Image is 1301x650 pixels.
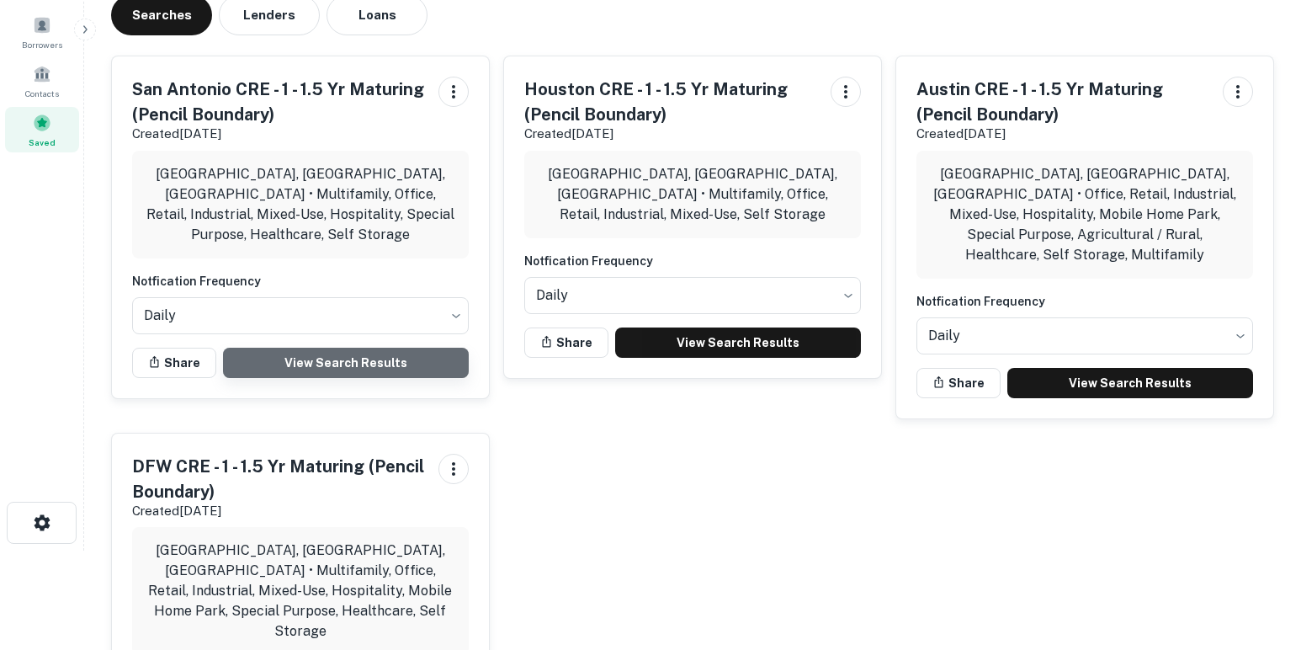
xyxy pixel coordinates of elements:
p: Created [DATE] [524,124,817,144]
button: Share [916,368,1001,398]
p: [GEOGRAPHIC_DATA], [GEOGRAPHIC_DATA], [GEOGRAPHIC_DATA] • Multifamily, Office, Retail, Industrial... [538,164,847,225]
p: Created [DATE] [132,124,425,144]
p: [GEOGRAPHIC_DATA], [GEOGRAPHIC_DATA], [GEOGRAPHIC_DATA] • Multifamily, Office, Retail, Industrial... [146,164,455,245]
div: Without label [132,292,469,339]
p: Created [DATE] [916,124,1209,144]
span: Contacts [25,87,59,100]
h5: Austin CRE - 1 - 1.5 Yr Maturing (Pencil Boundary) [916,77,1209,127]
h6: Notfication Frequency [916,292,1253,311]
h5: DFW CRE - 1 - 1.5 Yr Maturing (Pencil Boundary) [132,454,425,504]
span: Saved [29,136,56,149]
h6: Notfication Frequency [132,272,469,290]
span: Borrowers [22,38,62,51]
button: Share [132,348,216,378]
a: Contacts [5,58,79,104]
div: Without label [916,312,1253,360]
div: Without label [524,272,861,319]
a: View Search Results [223,348,469,378]
h6: Notfication Frequency [524,252,861,270]
iframe: Chat Widget [1217,515,1301,596]
a: View Search Results [1007,368,1253,398]
a: Saved [5,107,79,152]
p: [GEOGRAPHIC_DATA], [GEOGRAPHIC_DATA], [GEOGRAPHIC_DATA] • Office, Retail, Industrial, Mixed-Use, ... [930,164,1240,265]
h5: Houston CRE - 1 - 1.5 Yr Maturing (Pencil Boundary) [524,77,817,127]
p: [GEOGRAPHIC_DATA], [GEOGRAPHIC_DATA], [GEOGRAPHIC_DATA] • Multifamily, Office, Retail, Industrial... [146,541,455,642]
h5: San Antonio CRE - 1 - 1.5 Yr Maturing (Pencil Boundary) [132,77,425,127]
button: Share [524,328,608,358]
a: View Search Results [615,328,861,358]
p: Created [DATE] [132,501,425,521]
a: Borrowers [5,9,79,55]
